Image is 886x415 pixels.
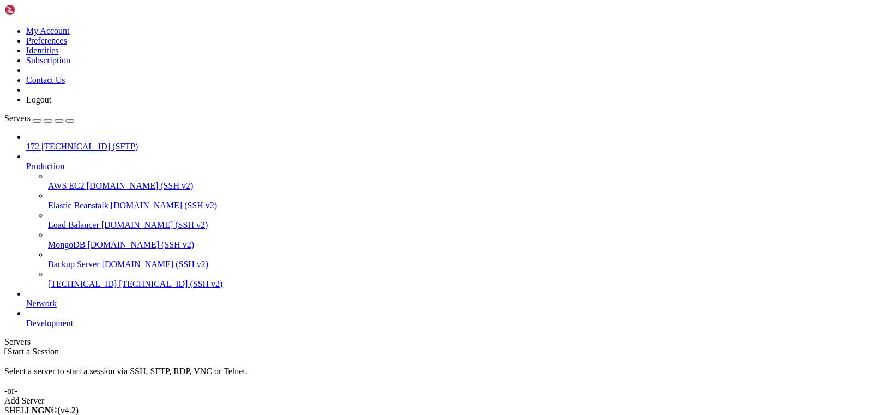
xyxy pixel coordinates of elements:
[119,279,222,288] span: [TECHNICAL_ID] (SSH v2)
[26,95,51,104] a: Logout
[48,279,882,289] a: [TECHNICAL_ID] [TECHNICAL_ID] (SSH v2)
[48,201,109,210] span: Elastic Beanstalk
[4,396,882,406] div: Add Server
[4,406,79,415] span: SHELL ©
[26,75,65,85] a: Contact Us
[48,171,882,191] li: AWS EC2 [DOMAIN_NAME] (SSH v2)
[48,269,882,289] li: [TECHNICAL_ID] [TECHNICAL_ID] (SSH v2)
[48,181,85,190] span: AWS EC2
[111,201,218,210] span: [DOMAIN_NAME] (SSH v2)
[26,142,39,151] span: 172
[48,279,117,288] span: [TECHNICAL_ID]
[48,240,85,249] span: MongoDB
[26,132,882,152] li: 172 [TECHNICAL_ID] (SFTP)
[26,318,882,328] a: Development
[26,299,882,309] a: Network
[26,142,882,152] a: 172 [TECHNICAL_ID] (SFTP)
[48,260,882,269] a: Backup Server [DOMAIN_NAME] (SSH v2)
[48,220,99,230] span: Load Balancer
[87,240,194,249] span: [DOMAIN_NAME] (SSH v2)
[8,347,59,356] span: Start a Session
[48,191,882,210] li: Elastic Beanstalk [DOMAIN_NAME] (SSH v2)
[32,406,51,415] b: NGN
[26,318,73,328] span: Development
[26,289,882,309] li: Network
[26,299,57,308] span: Network
[48,201,882,210] a: Elastic Beanstalk [DOMAIN_NAME] (SSH v2)
[48,260,100,269] span: Backup Server
[4,113,31,123] span: Servers
[26,46,59,55] a: Identities
[4,357,882,396] div: Select a server to start a session via SSH, SFTP, RDP, VNC or Telnet. -or-
[102,260,209,269] span: [DOMAIN_NAME] (SSH v2)
[26,161,64,171] span: Production
[48,240,882,250] a: MongoDB [DOMAIN_NAME] (SSH v2)
[26,152,882,289] li: Production
[26,36,67,45] a: Preferences
[4,347,8,356] span: 
[48,230,882,250] li: MongoDB [DOMAIN_NAME] (SSH v2)
[26,309,882,328] li: Development
[48,181,882,191] a: AWS EC2 [DOMAIN_NAME] (SSH v2)
[48,220,882,230] a: Load Balancer [DOMAIN_NAME] (SSH v2)
[48,250,882,269] li: Backup Server [DOMAIN_NAME] (SSH v2)
[4,337,882,347] div: Servers
[101,220,208,230] span: [DOMAIN_NAME] (SSH v2)
[26,56,70,65] a: Subscription
[41,142,138,151] span: [TECHNICAL_ID] (SFTP)
[58,406,79,415] span: 4.2.0
[26,161,882,171] a: Production
[48,210,882,230] li: Load Balancer [DOMAIN_NAME] (SSH v2)
[26,26,70,35] a: My Account
[4,113,74,123] a: Servers
[87,181,194,190] span: [DOMAIN_NAME] (SSH v2)
[4,4,67,15] img: Shellngn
